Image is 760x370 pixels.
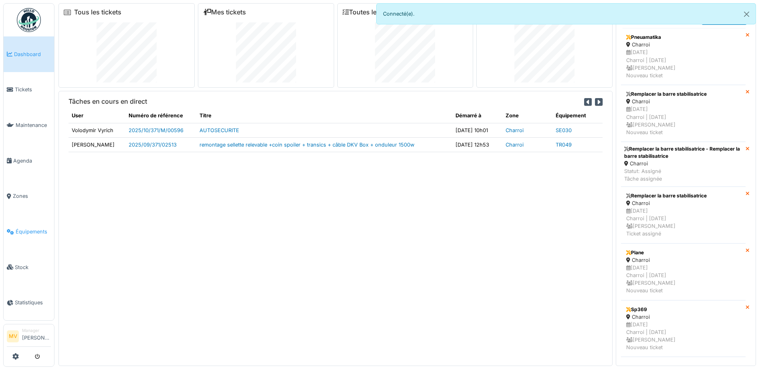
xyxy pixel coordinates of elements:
[15,263,51,271] span: Stock
[738,4,756,25] button: Close
[69,98,147,105] h6: Tâches en cours en direct
[4,249,54,285] a: Stock
[69,137,125,152] td: [PERSON_NAME]
[621,85,746,142] a: Remplacer la barre stabilisatrice Charroi [DATE]Charroi | [DATE] [PERSON_NAME]Nouveau ticket
[556,142,572,148] a: TR049
[552,109,603,123] th: Équipement
[22,328,51,345] li: [PERSON_NAME]
[624,167,742,183] div: Statut: Assigné Tâche assignée
[4,179,54,214] a: Zones
[626,313,740,321] div: Charroi
[4,143,54,179] a: Agenda
[626,98,740,105] div: Charroi
[626,90,740,98] div: Remplacer la barre stabilisatrice
[621,300,746,357] a: Sp369 Charroi [DATE]Charroi | [DATE] [PERSON_NAME]Nouveau ticket
[621,243,746,300] a: Plane Charroi [DATE]Charroi | [DATE] [PERSON_NAME]Nouveau ticket
[626,41,740,48] div: Charroi
[626,199,740,207] div: Charroi
[13,192,51,200] span: Zones
[624,145,742,160] div: Remplacer la barre stabilisatrice - Remplacer la barre stabilisatrice
[626,264,740,295] div: [DATE] Charroi | [DATE] [PERSON_NAME] Nouveau ticket
[4,36,54,72] a: Dashboard
[626,306,740,313] div: Sp369
[4,107,54,143] a: Maintenance
[626,256,740,264] div: Charroi
[7,328,51,347] a: MV Manager[PERSON_NAME]
[74,8,121,16] a: Tous les tickets
[125,109,196,123] th: Numéro de référence
[7,330,19,342] li: MV
[69,123,125,137] td: Volodymir Vyrich
[4,72,54,108] a: Tickets
[452,137,502,152] td: [DATE] 12h53
[452,109,502,123] th: Démarré à
[626,34,740,41] div: Pneuamatika
[452,123,502,137] td: [DATE] 10h01
[15,86,51,93] span: Tickets
[506,142,524,148] a: Charroi
[624,160,742,167] div: Charroi
[22,328,51,334] div: Manager
[129,127,183,133] a: 2025/10/371/M/00596
[626,105,740,136] div: [DATE] Charroi | [DATE] [PERSON_NAME] Nouveau ticket
[626,192,740,199] div: Remplacer la barre stabilisatrice
[556,127,572,133] a: SE030
[14,50,51,58] span: Dashboard
[15,299,51,306] span: Statistiques
[203,8,246,16] a: Mes tickets
[16,228,51,235] span: Équipements
[196,109,452,123] th: Titre
[72,113,83,119] span: translation missing: fr.shared.user
[200,127,239,133] a: AUTOSECURITE
[626,321,740,352] div: [DATE] Charroi | [DATE] [PERSON_NAME] Nouveau ticket
[626,249,740,256] div: Plane
[4,214,54,249] a: Équipements
[502,109,552,123] th: Zone
[626,48,740,79] div: [DATE] Charroi | [DATE] [PERSON_NAME] Nouveau ticket
[621,142,746,187] a: Remplacer la barre stabilisatrice - Remplacer la barre stabilisatrice Charroi Statut: AssignéTâch...
[17,8,41,32] img: Badge_color-CXgf-gQk.svg
[626,207,740,238] div: [DATE] Charroi | [DATE] [PERSON_NAME] Ticket assigné
[376,3,756,24] div: Connecté(e).
[200,142,414,148] a: remontage sellette relevable +coin spoiler + transics + câble DKV Box + onduleur 1500w
[621,187,746,243] a: Remplacer la barre stabilisatrice Charroi [DATE]Charroi | [DATE] [PERSON_NAME]Ticket assigné
[4,285,54,321] a: Statistiques
[13,157,51,165] span: Agenda
[16,121,51,129] span: Maintenance
[621,28,746,85] a: Pneuamatika Charroi [DATE]Charroi | [DATE] [PERSON_NAME]Nouveau ticket
[343,8,402,16] a: Toutes les tâches
[129,142,177,148] a: 2025/09/371/02513
[506,127,524,133] a: Charroi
